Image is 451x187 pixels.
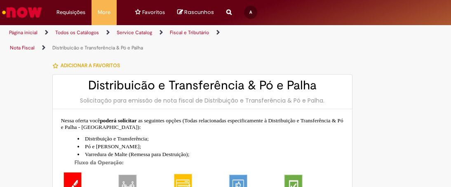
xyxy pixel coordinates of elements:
div: Solicitação para emissão de nota fiscal de Distribuição e Transferência & Pó e Palha. [61,96,344,105]
span: Rascunhos [184,8,214,16]
li: Varredura de Malte (Remessa para Destruição); [78,150,344,158]
span: Favoritos [142,8,165,16]
span: Adicionar a Favoritos [61,62,120,69]
span: as seguintes opções (Todas relacionadas especificamente à Distribuição e Transferência & Pó e Pal... [61,117,343,130]
ul: Trilhas de página [6,25,257,56]
a: No momento, sua lista de rascunhos tem 0 Itens [177,8,214,16]
li: Distribuição e Transferência; [78,135,344,143]
a: Página inicial [9,29,38,36]
span: poderá solicitar [100,117,136,124]
span: More [98,8,110,16]
img: ServiceNow [1,4,43,21]
a: Nota Fiscal [10,44,35,51]
span: Nessa oferta você [61,117,100,124]
span: A [249,9,252,15]
span: Requisições [56,8,85,16]
a: Todos os Catálogos [55,29,99,36]
a: Fiscal e Tributário [170,29,209,36]
a: Service Catalog [117,29,152,36]
button: Adicionar a Favoritos [52,57,124,74]
li: Pó e [PERSON_NAME]; [78,143,344,150]
a: Distribuicão e Transferência & Pó e Palha [52,44,143,51]
h2: Distribuicão e Transferência & Pó e Palha [61,79,344,92]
